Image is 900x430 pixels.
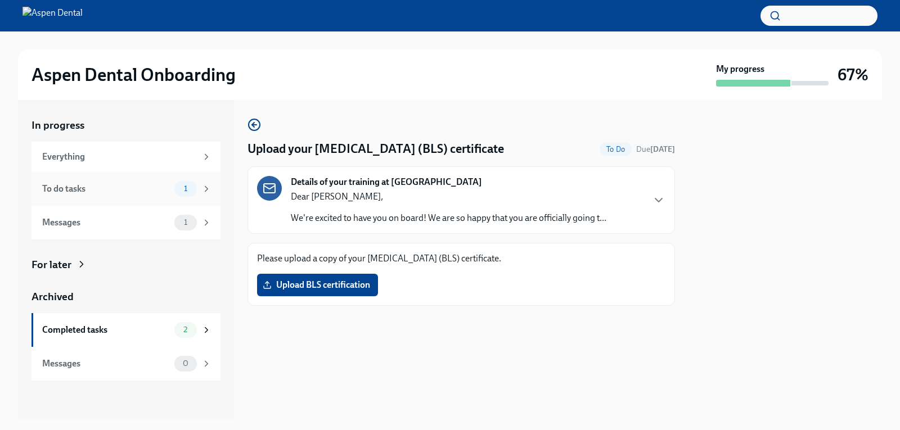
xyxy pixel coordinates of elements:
span: Upload BLS certification [265,279,370,291]
strong: My progress [716,63,764,75]
h4: Upload your [MEDICAL_DATA] (BLS) certificate [247,141,504,157]
p: Dear [PERSON_NAME], [291,191,606,203]
p: We're excited to have you on board! We are so happy that you are officially going t... [291,212,606,224]
a: Messages1 [31,206,220,239]
h2: Aspen Dental Onboarding [31,64,236,86]
div: To do tasks [42,183,170,195]
div: Messages [42,357,170,370]
span: 1 [177,218,194,227]
a: In progress [31,118,220,133]
a: Archived [31,289,220,304]
div: Completed tasks [42,324,170,336]
strong: [DATE] [650,144,675,154]
a: To do tasks1 [31,172,220,206]
span: 0 [176,359,195,368]
div: Messages [42,216,170,229]
div: Everything [42,151,197,163]
a: Messages0 [31,347,220,381]
strong: Details of your training at [GEOGRAPHIC_DATA] [291,176,482,188]
span: September 28th, 2025 09:00 [636,144,675,155]
h3: 67% [838,65,868,85]
span: To Do [600,145,632,153]
a: Everything [31,142,220,172]
img: Aspen Dental [22,7,83,25]
span: 2 [177,325,194,334]
span: 1 [177,184,194,193]
a: Completed tasks2 [31,313,220,347]
a: For later [31,257,220,272]
p: Please upload a copy of your [MEDICAL_DATA] (BLS) certificate. [257,252,665,265]
div: For later [31,257,71,272]
span: Due [636,144,675,154]
label: Upload BLS certification [257,274,378,296]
